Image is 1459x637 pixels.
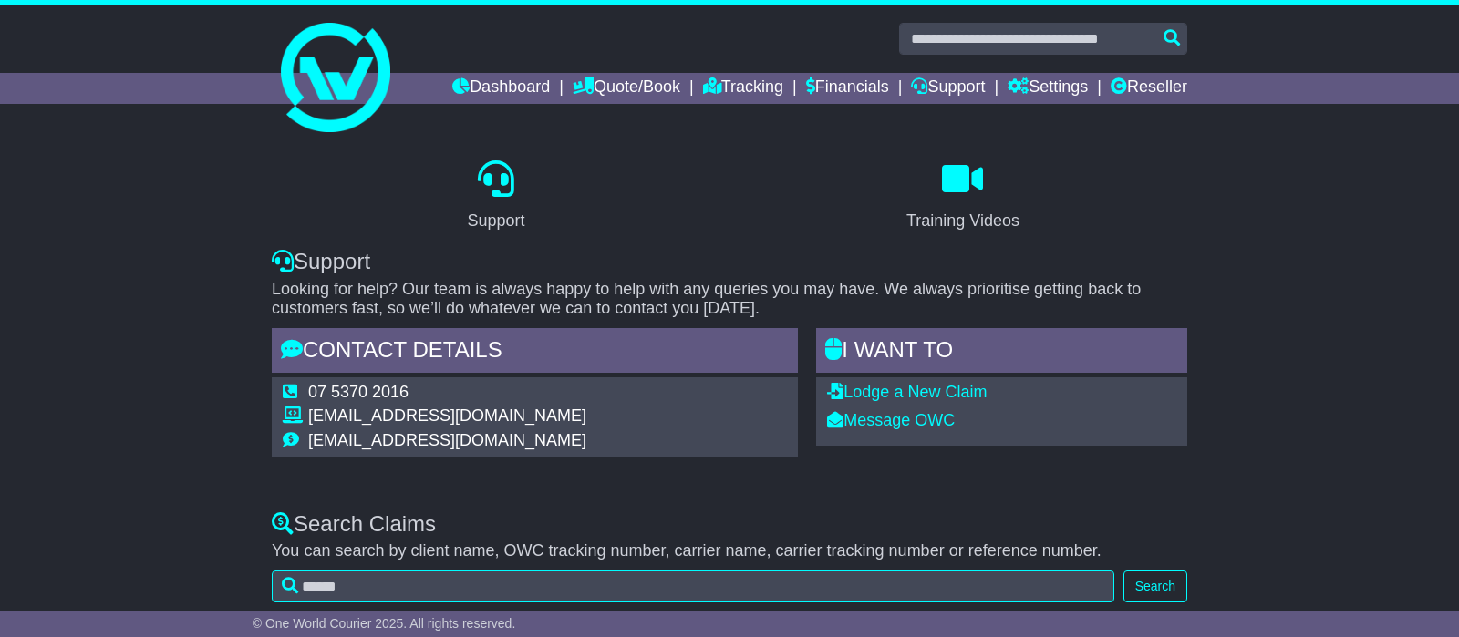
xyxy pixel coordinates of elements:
[906,209,1019,233] div: Training Videos
[1008,73,1088,104] a: Settings
[272,249,1187,275] div: Support
[1123,570,1187,602] button: Search
[272,280,1187,319] p: Looking for help? Our team is always happy to help with any queries you may have. We always prior...
[895,154,1031,240] a: Training Videos
[827,383,987,401] a: Lodge a New Claim
[1111,73,1187,104] a: Reseller
[308,431,586,451] td: [EMAIL_ADDRESS][DOMAIN_NAME]
[816,328,1187,377] div: I WANT to
[806,73,889,104] a: Financials
[272,511,1187,538] div: Search Claims
[467,209,524,233] div: Support
[452,73,550,104] a: Dashboard
[911,73,985,104] a: Support
[308,406,586,431] td: [EMAIL_ADDRESS][DOMAIN_NAME]
[272,328,798,377] div: Contact Details
[703,73,783,104] a: Tracking
[253,616,516,631] span: © One World Courier 2025. All rights reserved.
[308,383,586,407] td: 07 5370 2016
[827,411,955,429] a: Message OWC
[573,73,680,104] a: Quote/Book
[272,541,1187,561] p: You can search by client name, OWC tracking number, carrier name, carrier tracking number or refe...
[455,154,536,240] a: Support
